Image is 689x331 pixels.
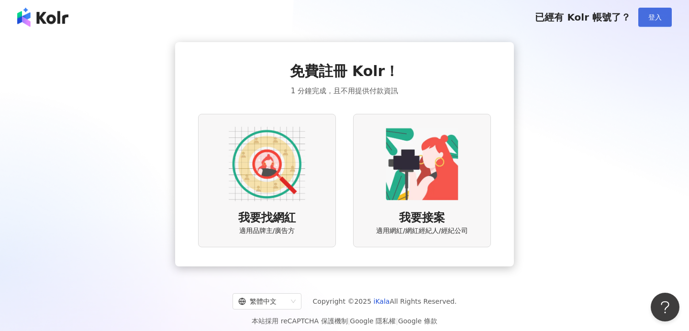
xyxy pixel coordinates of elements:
a: iKala [374,298,390,305]
span: 我要接案 [399,210,445,226]
span: 我要找網紅 [238,210,296,226]
button: 登入 [638,8,672,27]
span: 本站採用 reCAPTCHA 保護機制 [252,315,437,327]
a: Google 隱私權 [350,317,396,325]
div: 繁體中文 [238,294,287,309]
img: logo [17,8,68,27]
span: | [396,317,398,325]
span: 1 分鐘完成，且不用提供付款資訊 [291,85,398,97]
span: 登入 [648,13,662,21]
span: 適用網紅/網紅經紀人/經紀公司 [376,226,467,236]
span: Copyright © 2025 All Rights Reserved. [313,296,457,307]
img: AD identity option [229,126,305,202]
img: KOL identity option [384,126,460,202]
span: 已經有 Kolr 帳號了？ [535,11,631,23]
a: Google 條款 [398,317,437,325]
span: 免費註冊 Kolr！ [290,61,400,81]
iframe: Help Scout Beacon - Open [651,293,679,321]
span: | [348,317,350,325]
span: 適用品牌主/廣告方 [239,226,295,236]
